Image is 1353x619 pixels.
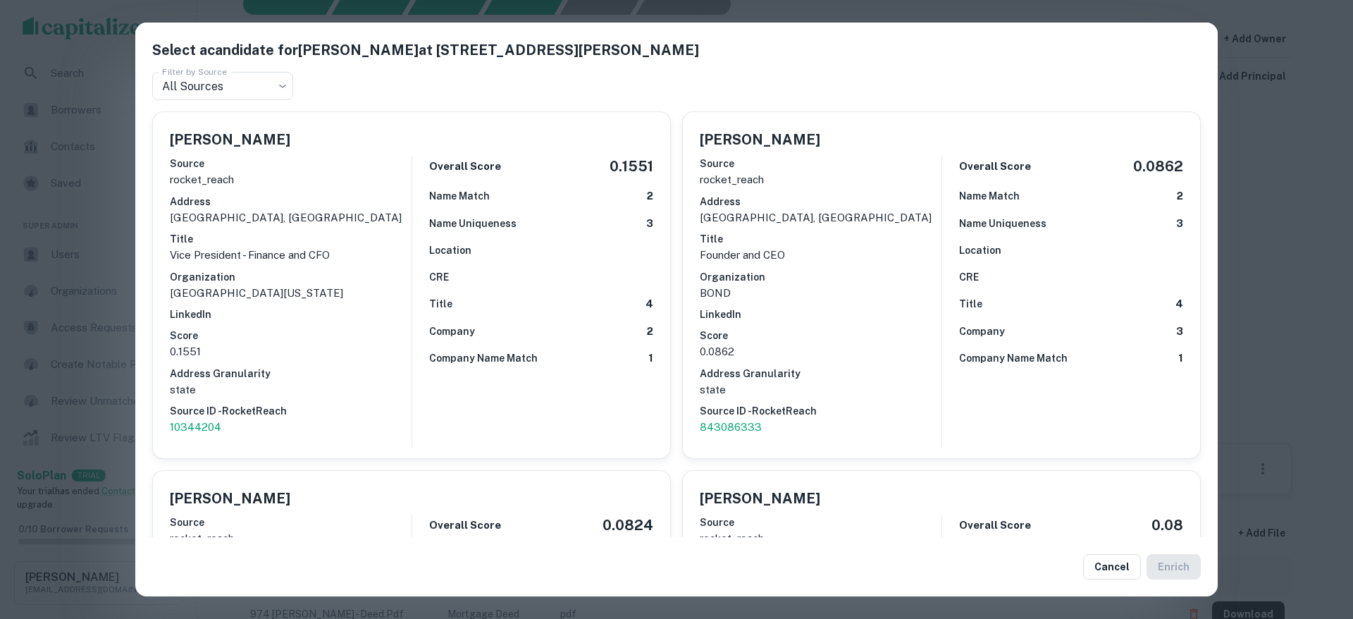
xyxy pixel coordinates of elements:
[170,343,412,360] p: 0.1551
[152,72,293,100] div: All Sources
[170,381,412,398] p: state
[959,159,1031,175] h6: Overall Score
[610,156,653,177] h5: 0.1551
[170,403,412,419] h6: Source ID - RocketReach
[700,156,941,171] h6: Source
[647,324,653,340] h6: 2
[170,209,412,226] p: [GEOGRAPHIC_DATA], [GEOGRAPHIC_DATA]
[1175,296,1183,312] h6: 4
[603,515,653,536] h5: 0.0824
[1133,156,1183,177] h5: 0.0862
[170,515,412,530] h6: Source
[959,517,1031,534] h6: Overall Score
[1083,554,1141,580] button: Cancel
[959,269,979,285] h6: CRE
[700,328,941,343] h6: Score
[429,350,538,366] h6: Company Name Match
[959,296,982,312] h6: Title
[429,269,449,285] h6: CRE
[959,243,1001,258] h6: Location
[700,285,941,302] p: BOND
[1176,216,1183,232] h6: 3
[700,488,820,509] h5: [PERSON_NAME]
[700,343,941,360] p: 0.0862
[700,515,941,530] h6: Source
[700,194,941,209] h6: Address
[429,243,471,258] h6: Location
[1283,506,1353,574] iframe: Chat Widget
[170,269,412,285] h6: Organization
[959,216,1046,231] h6: Name Uniqueness
[170,366,412,381] h6: Address Granularity
[170,247,412,264] p: Vice President - Finance and CFO
[1178,350,1183,367] h6: 1
[170,129,290,150] h5: [PERSON_NAME]
[700,171,941,188] p: rocket_reach
[646,216,653,232] h6: 3
[170,156,412,171] h6: Source
[700,307,941,322] h6: LinkedIn
[162,66,227,78] label: Filter by Source
[429,188,490,204] h6: Name Match
[700,419,941,436] a: 843086333
[700,530,941,547] p: rocket_reach
[1151,515,1183,536] h5: 0.08
[700,381,941,398] p: state
[959,350,1068,366] h6: Company Name Match
[429,296,452,312] h6: Title
[700,231,941,247] h6: Title
[647,188,653,204] h6: 2
[700,403,941,419] h6: Source ID - RocketReach
[152,39,1201,61] h5: Select a candidate for [PERSON_NAME] at [STREET_ADDRESS][PERSON_NAME]
[700,269,941,285] h6: Organization
[1177,188,1183,204] h6: 2
[170,231,412,247] h6: Title
[170,419,412,436] a: 10344204
[170,171,412,188] p: rocket_reach
[700,247,941,264] p: Founder and CEO
[170,488,290,509] h5: [PERSON_NAME]
[170,530,412,547] p: rocket_reach
[959,324,1005,339] h6: Company
[170,194,412,209] h6: Address
[700,129,820,150] h5: [PERSON_NAME]
[700,209,941,226] p: [GEOGRAPHIC_DATA], [GEOGRAPHIC_DATA]
[648,350,653,367] h6: 1
[429,517,501,534] h6: Overall Score
[429,216,517,231] h6: Name Uniqueness
[645,296,653,312] h6: 4
[429,159,501,175] h6: Overall Score
[170,328,412,343] h6: Score
[1176,324,1183,340] h6: 3
[429,324,475,339] h6: Company
[170,285,412,302] p: [GEOGRAPHIC_DATA][US_STATE]
[700,366,941,381] h6: Address Granularity
[170,307,412,322] h6: LinkedIn
[959,188,1020,204] h6: Name Match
